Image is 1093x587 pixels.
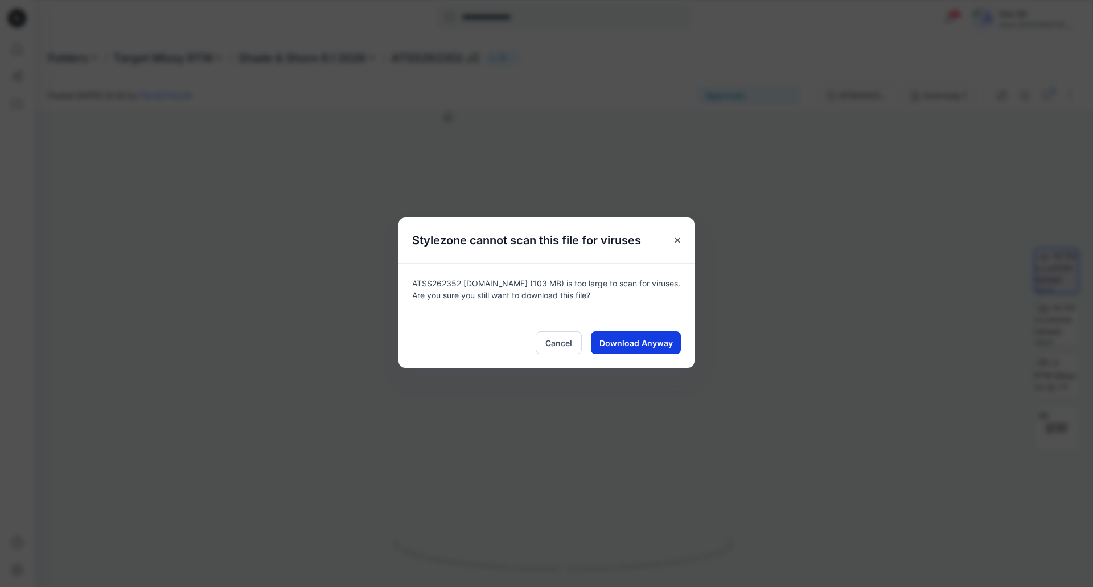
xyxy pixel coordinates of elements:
div: ATSS262352 [DOMAIN_NAME] (103 MB) is too large to scan for viruses. Are you sure you still want t... [398,263,695,318]
h5: Stylezone cannot scan this file for viruses [398,217,655,263]
span: Cancel [545,337,572,349]
span: Download Anyway [599,337,673,349]
button: Close [667,230,688,251]
button: Cancel [536,331,582,354]
button: Download Anyway [591,331,681,354]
